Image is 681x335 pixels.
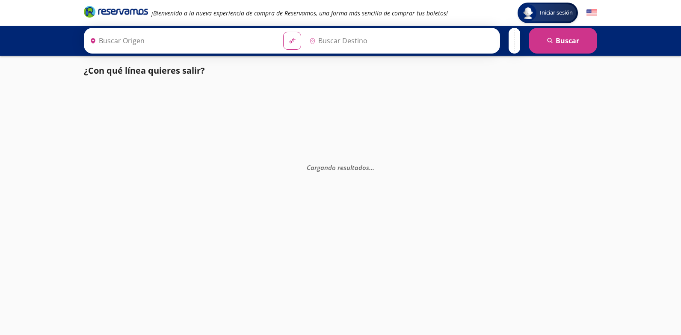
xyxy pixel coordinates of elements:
[306,30,496,51] input: Buscar Destino
[84,5,148,18] i: Brand Logo
[373,163,374,172] span: .
[586,8,597,18] button: English
[151,9,448,17] em: ¡Bienvenido a la nueva experiencia de compra de Reservamos, una forma más sencilla de comprar tus...
[84,5,148,21] a: Brand Logo
[371,163,373,172] span: .
[369,163,371,172] span: .
[84,64,205,77] p: ¿Con qué línea quieres salir?
[307,163,374,172] em: Cargando resultados
[529,28,597,54] button: Buscar
[536,9,576,17] span: Iniciar sesión
[86,30,276,51] input: Buscar Origen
